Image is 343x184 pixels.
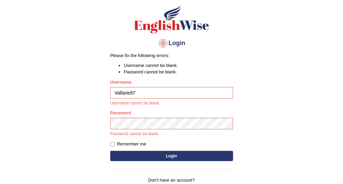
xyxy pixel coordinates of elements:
[124,62,233,69] li: Username cannot be blank.
[110,142,115,146] input: Remember me
[110,100,233,107] p: Username cannot be blank.
[110,141,146,147] label: Remember me
[110,52,233,59] p: Please fix the following errors:
[110,79,132,85] label: Username
[110,131,233,137] p: Password cannot be blank.
[133,4,211,34] img: Logo of English Wise sign in for intelligent practice with AI
[124,69,233,75] li: Password cannot be blank.
[110,38,233,49] h4: Login
[110,110,131,116] label: Password
[110,151,233,161] button: Login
